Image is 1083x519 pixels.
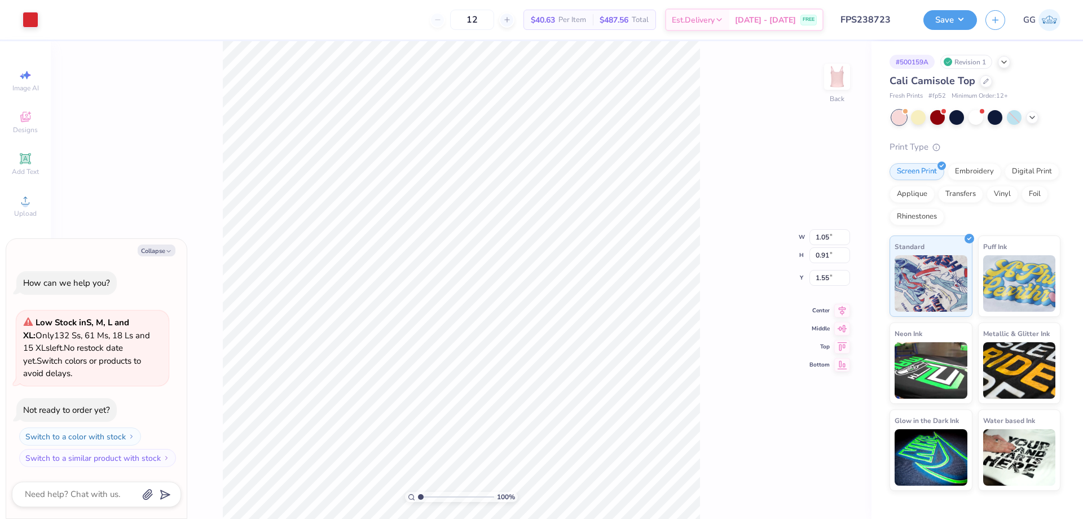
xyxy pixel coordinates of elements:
[128,433,135,440] img: Switch to a color with stock
[19,449,176,467] button: Switch to a similar product with stock
[952,91,1008,101] span: Minimum Order: 12 +
[983,415,1035,426] span: Water based Ink
[890,74,975,88] span: Cali Camisole Top
[14,209,37,218] span: Upload
[895,429,967,486] img: Glow in the Dark Ink
[809,361,830,369] span: Bottom
[830,94,844,104] div: Back
[983,255,1056,312] img: Puff Ink
[832,8,915,31] input: Untitled Design
[672,14,715,26] span: Est. Delivery
[895,342,967,399] img: Neon Ink
[735,14,796,26] span: [DATE] - [DATE]
[450,10,494,30] input: – –
[1023,9,1060,31] a: GG
[1022,186,1048,203] div: Foil
[826,66,848,88] img: Back
[12,84,39,93] span: Image AI
[809,307,830,315] span: Center
[163,455,170,461] img: Switch to a similar product with stock
[632,14,649,26] span: Total
[983,241,1007,252] span: Puff Ink
[803,16,815,24] span: FREE
[948,163,1001,180] div: Embroidery
[923,10,977,30] button: Save
[987,186,1018,203] div: Vinyl
[895,255,967,312] img: Standard
[600,14,628,26] span: $487.56
[1005,163,1059,180] div: Digital Print
[23,342,123,367] span: No restock date yet.
[23,404,110,416] div: Not ready to order yet?
[13,125,38,134] span: Designs
[19,428,141,446] button: Switch to a color with stock
[809,343,830,351] span: Top
[890,55,935,69] div: # 500159A
[983,328,1050,339] span: Metallic & Glitter Ink
[138,245,175,256] button: Collapse
[531,14,555,26] span: $40.63
[895,241,924,252] span: Standard
[890,141,1060,154] div: Print Type
[23,277,110,289] div: How can we help you?
[895,415,959,426] span: Glow in the Dark Ink
[809,325,830,333] span: Middle
[497,492,515,502] span: 100 %
[938,186,983,203] div: Transfers
[23,317,129,341] strong: Low Stock in S, M, L and XL :
[890,163,944,180] div: Screen Print
[890,91,923,101] span: Fresh Prints
[12,167,39,176] span: Add Text
[928,91,946,101] span: # fp52
[1023,14,1036,27] span: GG
[940,55,992,69] div: Revision 1
[890,208,944,225] div: Rhinestones
[983,429,1056,486] img: Water based Ink
[895,328,922,339] span: Neon Ink
[558,14,586,26] span: Per Item
[23,317,150,379] span: Only 132 Ss, 61 Ms, 18 Ls and 15 XLs left. Switch colors or products to avoid delays.
[983,342,1056,399] img: Metallic & Glitter Ink
[890,186,935,203] div: Applique
[1038,9,1060,31] img: Gerson Garcia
